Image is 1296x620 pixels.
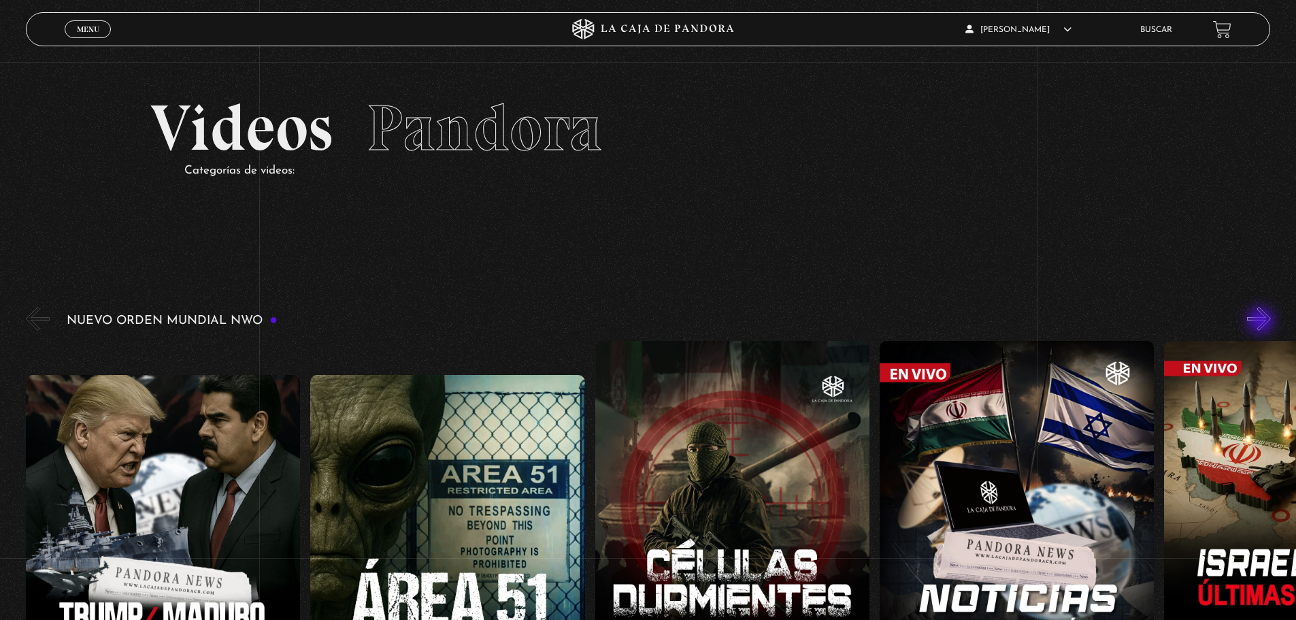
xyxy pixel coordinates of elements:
h2: Videos [150,96,1146,161]
button: Previous [26,307,50,331]
span: Menu [77,25,99,33]
p: Categorías de videos: [184,161,1146,182]
a: View your shopping cart [1213,20,1231,39]
span: Pandora [367,89,602,167]
span: Cerrar [72,37,104,46]
a: Buscar [1140,26,1172,34]
h3: Nuevo Orden Mundial NWO [67,314,278,327]
span: [PERSON_NAME] [965,26,1071,34]
button: Next [1247,307,1271,331]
